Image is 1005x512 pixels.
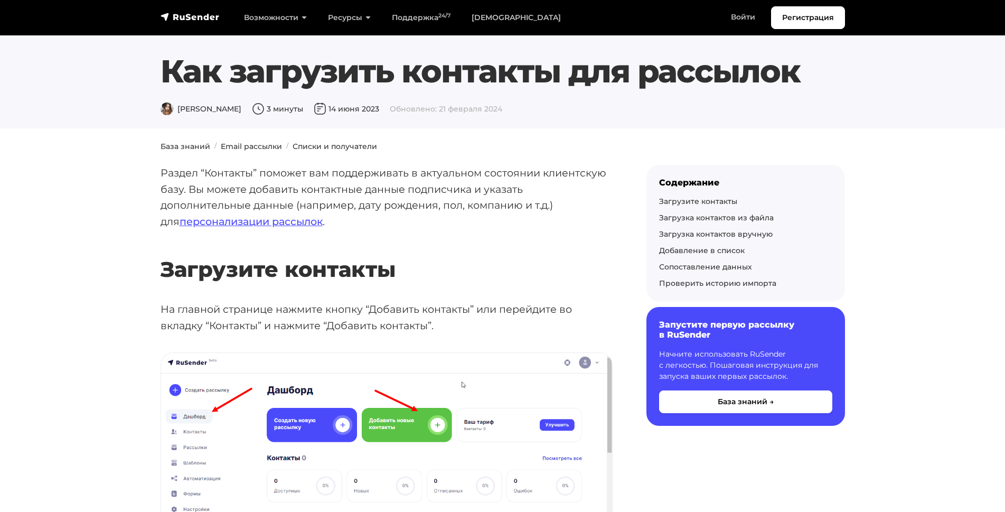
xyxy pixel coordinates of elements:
h2: Загрузите контакты [161,226,613,282]
span: Обновлено: 21 февраля 2024 [390,104,502,114]
a: Ресурсы [317,7,381,29]
a: [DEMOGRAPHIC_DATA] [461,7,571,29]
a: Проверить историю импорта [659,278,776,288]
h6: Запустите первую рассылку в RuSender [659,320,832,340]
a: База знаний [161,142,210,151]
a: Загрузите контакты [659,197,737,206]
img: Время чтения [252,103,265,115]
p: Начните использовать RuSender с легкостью. Пошаговая инструкция для запуска ваших первых рассылок. [659,349,832,382]
p: На главной странице нажмите кнопку “Добавить контакты” или перейдите во вкладку “Контакты” и нажм... [161,301,613,333]
button: База знаний → [659,390,832,413]
sup: 24/7 [438,12,450,19]
a: Email рассылки [221,142,282,151]
span: 3 минуты [252,104,303,114]
h1: Как загрузить контакты для рассылок [161,52,845,90]
a: Поддержка24/7 [381,7,461,29]
a: Регистрация [771,6,845,29]
a: Добавление в список [659,246,745,255]
a: Запустите первую рассылку в RuSender Начните использовать RuSender с легкостью. Пошаговая инструк... [646,307,845,425]
a: Списки и получатели [293,142,377,151]
img: RuSender [161,12,220,22]
span: [PERSON_NAME] [161,104,241,114]
a: персонализации рассылок [180,215,323,228]
a: Войти [720,6,766,28]
img: Дата публикации [314,103,326,115]
div: Содержание [659,178,832,188]
nav: breadcrumb [154,141,851,152]
a: Сопоставление данных [659,262,752,272]
span: 14 июня 2023 [314,104,379,114]
a: Загрузка контактов вручную [659,229,773,239]
p: Раздел “Контакты” поможет вам поддерживать в актуальном состоянии клиентскую базу. Вы можете доба... [161,165,613,230]
a: Загрузка контактов из файла [659,213,774,222]
a: Возможности [233,7,317,29]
